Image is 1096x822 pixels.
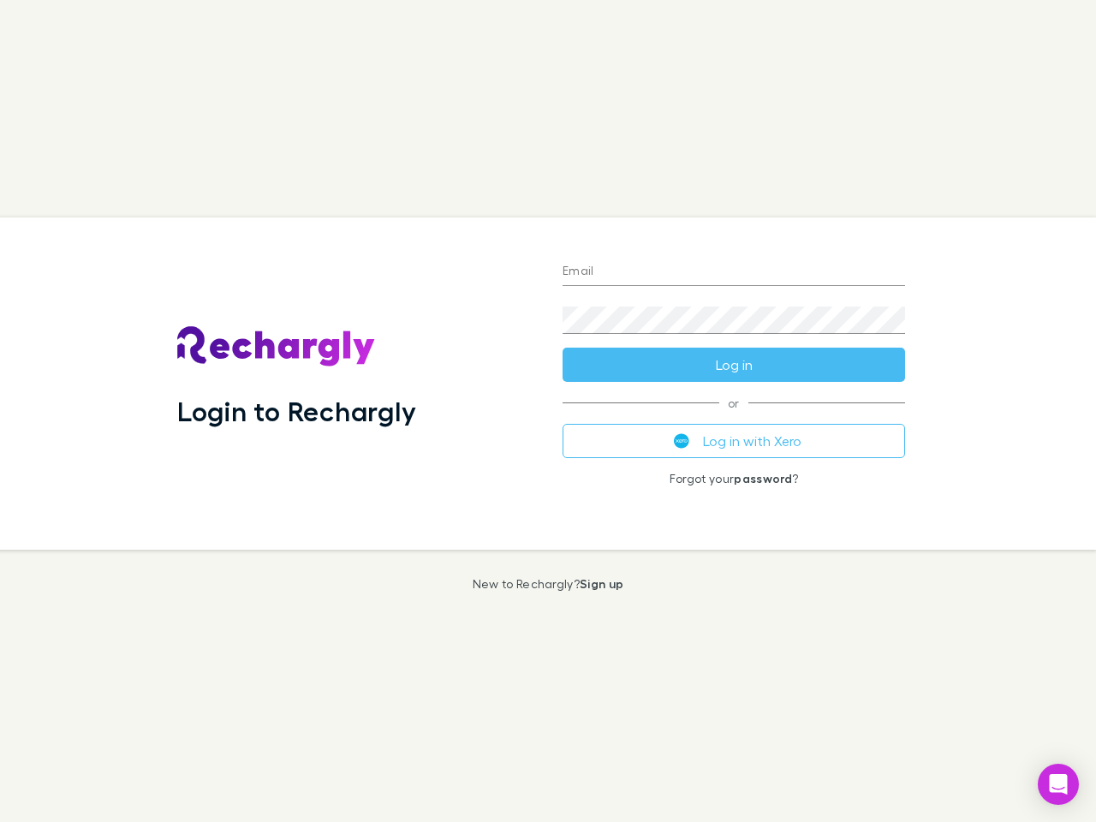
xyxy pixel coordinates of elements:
button: Log in with Xero [563,424,905,458]
a: Sign up [580,576,623,591]
div: Open Intercom Messenger [1038,764,1079,805]
a: password [734,471,792,485]
button: Log in [563,348,905,382]
p: New to Rechargly? [473,577,624,591]
img: Rechargly's Logo [177,326,376,367]
h1: Login to Rechargly [177,395,416,427]
p: Forgot your ? [563,472,905,485]
img: Xero's logo [674,433,689,449]
span: or [563,402,905,403]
